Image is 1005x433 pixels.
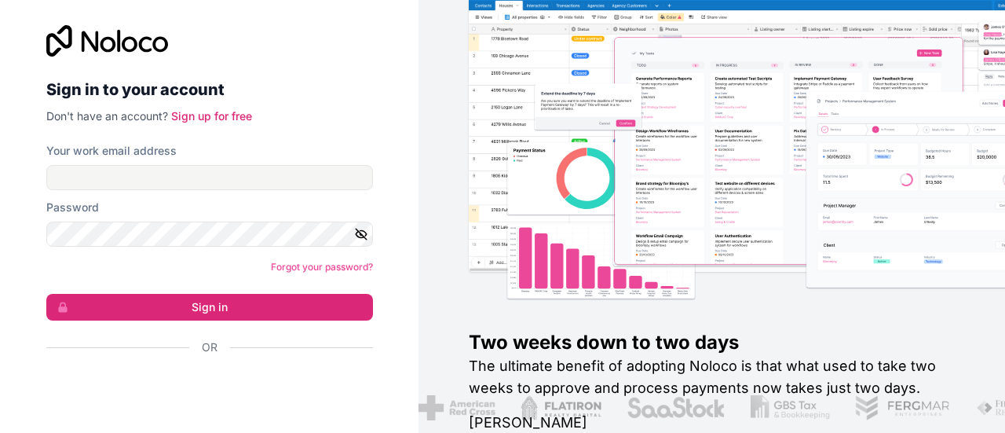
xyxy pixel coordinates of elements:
[46,109,168,123] span: Don't have an account?
[469,355,955,399] h2: The ultimate benefit of adopting Noloco is that what used to take two weeks to approve and proces...
[46,200,99,215] label: Password
[46,165,373,190] input: Email address
[38,372,368,407] iframe: Sign in with Google Button
[418,395,495,420] img: /assets/american-red-cross-BAupjrZR.png
[46,294,373,321] button: Sign in
[171,109,252,123] a: Sign up for free
[46,143,177,159] label: Your work email address
[46,75,373,104] h2: Sign in to your account
[469,330,955,355] h1: Two weeks down to two days
[271,261,373,273] a: Forgot your password?
[202,339,217,355] span: Or
[46,222,373,247] input: Password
